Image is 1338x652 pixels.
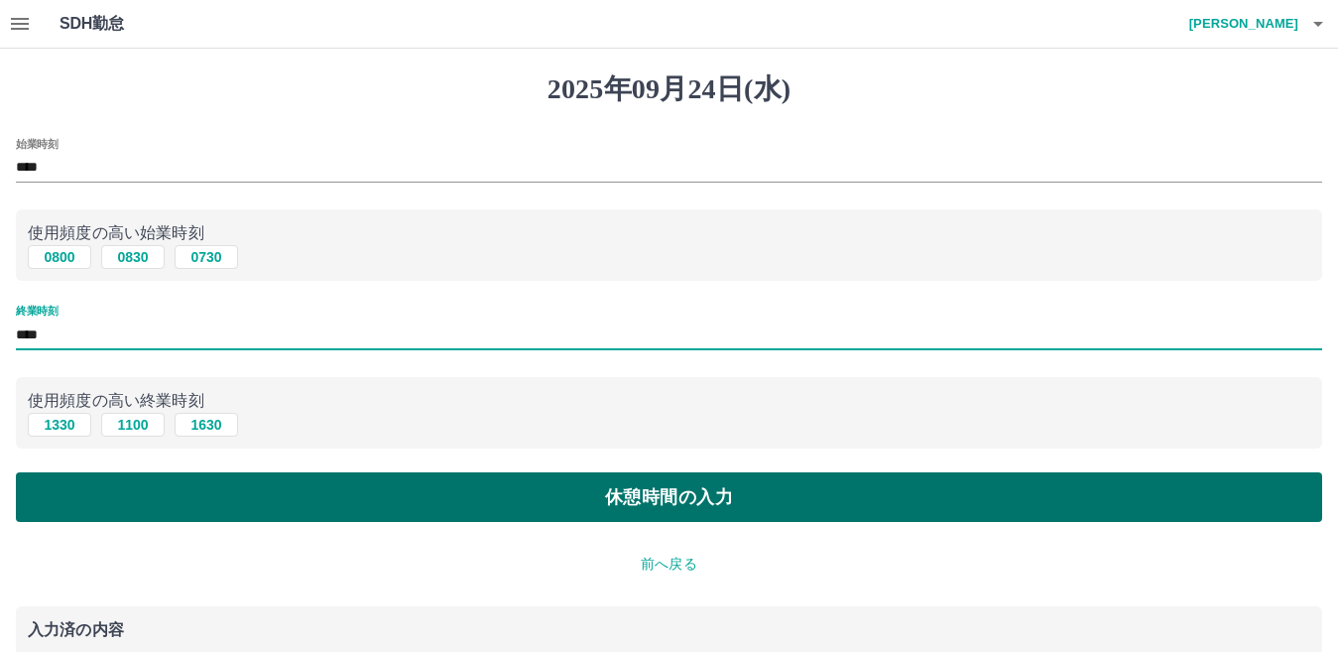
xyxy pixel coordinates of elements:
button: 0800 [28,245,91,269]
button: 0830 [101,245,165,269]
p: 使用頻度の高い始業時刻 [28,221,1310,245]
p: 使用頻度の高い終業時刻 [28,389,1310,413]
button: 0730 [175,245,238,269]
button: 休憩時間の入力 [16,472,1322,522]
p: 前へ戻る [16,554,1322,575]
h1: 2025年09月24日(水) [16,72,1322,106]
button: 1100 [101,413,165,437]
button: 1630 [175,413,238,437]
button: 1330 [28,413,91,437]
label: 始業時刻 [16,136,58,151]
label: 終業時刻 [16,304,58,319]
p: 入力済の内容 [28,622,1310,638]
